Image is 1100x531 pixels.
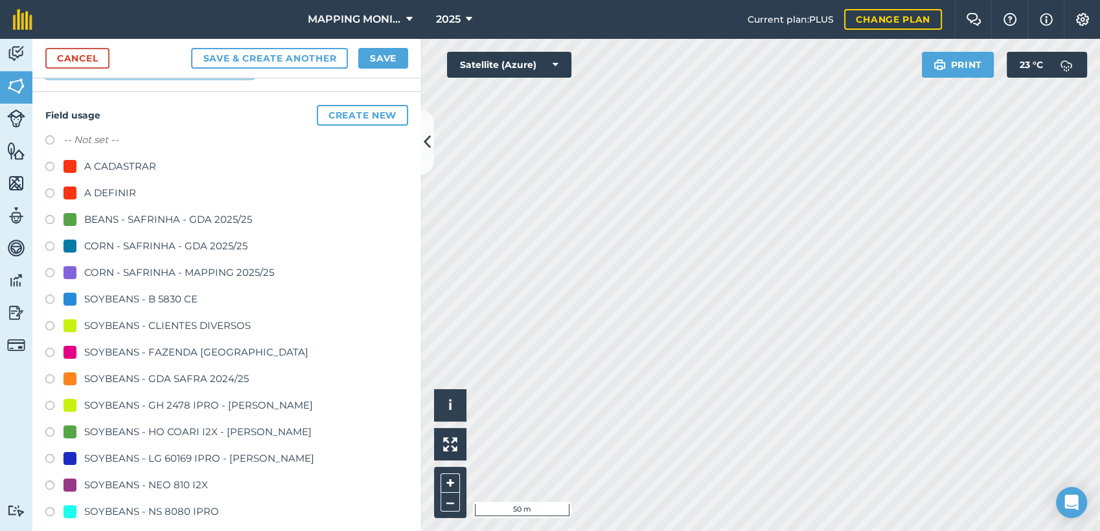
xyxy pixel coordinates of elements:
[434,389,466,422] button: i
[191,48,348,69] button: Save & Create Another
[84,159,156,174] div: A CADASTRAR
[7,141,25,161] img: svg+xml;base64,PHN2ZyB4bWxucz0iaHR0cDovL3d3dy53My5vcmcvMjAwMC9zdmciIHdpZHRoPSI1NiIgaGVpZ2h0PSI2MC...
[934,57,946,73] img: svg+xml;base64,PHN2ZyB4bWxucz0iaHR0cDovL3d3dy53My5vcmcvMjAwMC9zdmciIHdpZHRoPSIxOSIgaGVpZ2h0PSIyNC...
[7,109,25,128] img: svg+xml;base64,PD94bWwgdmVyc2lvbj0iMS4wIiBlbmNvZGluZz0idXRmLTgiPz4KPCEtLSBHZW5lcmF0b3I6IEFkb2JlIE...
[308,12,401,27] span: MAPPING MONITORAMENTO AGRICOLA
[7,336,25,354] img: svg+xml;base64,PD94bWwgdmVyc2lvbj0iMS4wIiBlbmNvZGluZz0idXRmLTgiPz4KPCEtLSBHZW5lcmF0b3I6IEFkb2JlIE...
[922,52,994,78] button: Print
[441,473,460,493] button: +
[443,437,457,451] img: Four arrows, one pointing top left, one top right, one bottom right and the last bottom left
[7,238,25,258] img: svg+xml;base64,PD94bWwgdmVyc2lvbj0iMS4wIiBlbmNvZGluZz0idXRmLTgiPz4KPCEtLSBHZW5lcmF0b3I6IEFkb2JlIE...
[84,265,274,280] div: CORN - SAFRINHA - MAPPING 2025/25
[84,238,247,254] div: CORN - SAFRINHA - GDA 2025/25
[966,13,981,26] img: Two speech bubbles overlapping with the left bubble in the forefront
[84,291,198,307] div: SOYBEANS - B 5830 CE
[436,12,461,27] span: 2025
[84,424,312,440] div: SOYBEANS - HO COARI I2X - [PERSON_NAME]
[1002,13,1018,26] img: A question mark icon
[84,398,313,413] div: SOYBEANS - GH 2478 IPRO - [PERSON_NAME]
[84,345,308,360] div: SOYBEANS - FAZENDA [GEOGRAPHIC_DATA]
[84,451,314,466] div: SOYBEANS - LG 60169 IPRO - [PERSON_NAME]
[358,48,408,69] button: Save
[84,212,252,227] div: BEANS - SAFRINHA - GDA 2025/25
[84,371,249,387] div: SOYBEANS - GDA SAFRA 2024/25
[7,44,25,63] img: svg+xml;base64,PD94bWwgdmVyc2lvbj0iMS4wIiBlbmNvZGluZz0idXRmLTgiPz4KPCEtLSBHZW5lcmF0b3I6IEFkb2JlIE...
[447,52,571,78] button: Satellite (Azure)
[448,397,452,413] span: i
[1056,487,1087,518] div: Open Intercom Messenger
[441,493,460,512] button: –
[1020,52,1043,78] span: 23 ° C
[45,105,408,126] h4: Field usage
[63,132,119,148] label: -- Not set --
[317,105,408,126] button: Create new
[1007,52,1087,78] button: 23 °C
[45,48,109,69] a: Cancel
[1053,52,1079,78] img: svg+xml;base64,PD94bWwgdmVyc2lvbj0iMS4wIiBlbmNvZGluZz0idXRmLTgiPz4KPCEtLSBHZW5lcmF0b3I6IEFkb2JlIE...
[1075,13,1090,26] img: A cog icon
[844,9,942,30] a: Change plan
[748,12,834,27] span: Current plan : PLUS
[7,76,25,96] img: svg+xml;base64,PHN2ZyB4bWxucz0iaHR0cDovL3d3dy53My5vcmcvMjAwMC9zdmciIHdpZHRoPSI1NiIgaGVpZ2h0PSI2MC...
[7,303,25,322] img: svg+xml;base64,PD94bWwgdmVyc2lvbj0iMS4wIiBlbmNvZGluZz0idXRmLTgiPz4KPCEtLSBHZW5lcmF0b3I6IEFkb2JlIE...
[84,477,208,493] div: SOYBEANS - NEO 810 I2X
[1040,12,1053,27] img: svg+xml;base64,PHN2ZyB4bWxucz0iaHR0cDovL3d3dy53My5vcmcvMjAwMC9zdmciIHdpZHRoPSIxNyIgaGVpZ2h0PSIxNy...
[84,318,251,333] div: SOYBEANS - CLIENTES DIVERSOS
[7,174,25,193] img: svg+xml;base64,PHN2ZyB4bWxucz0iaHR0cDovL3d3dy53My5vcmcvMjAwMC9zdmciIHdpZHRoPSI1NiIgaGVpZ2h0PSI2MC...
[7,206,25,225] img: svg+xml;base64,PD94bWwgdmVyc2lvbj0iMS4wIiBlbmNvZGluZz0idXRmLTgiPz4KPCEtLSBHZW5lcmF0b3I6IEFkb2JlIE...
[84,504,219,519] div: SOYBEANS - NS 8080 IPRO
[13,9,32,30] img: fieldmargin Logo
[84,185,136,201] div: A DEFINIR
[7,504,25,517] img: svg+xml;base64,PD94bWwgdmVyc2lvbj0iMS4wIiBlbmNvZGluZz0idXRmLTgiPz4KPCEtLSBHZW5lcmF0b3I6IEFkb2JlIE...
[7,271,25,290] img: svg+xml;base64,PD94bWwgdmVyc2lvbj0iMS4wIiBlbmNvZGluZz0idXRmLTgiPz4KPCEtLSBHZW5lcmF0b3I6IEFkb2JlIE...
